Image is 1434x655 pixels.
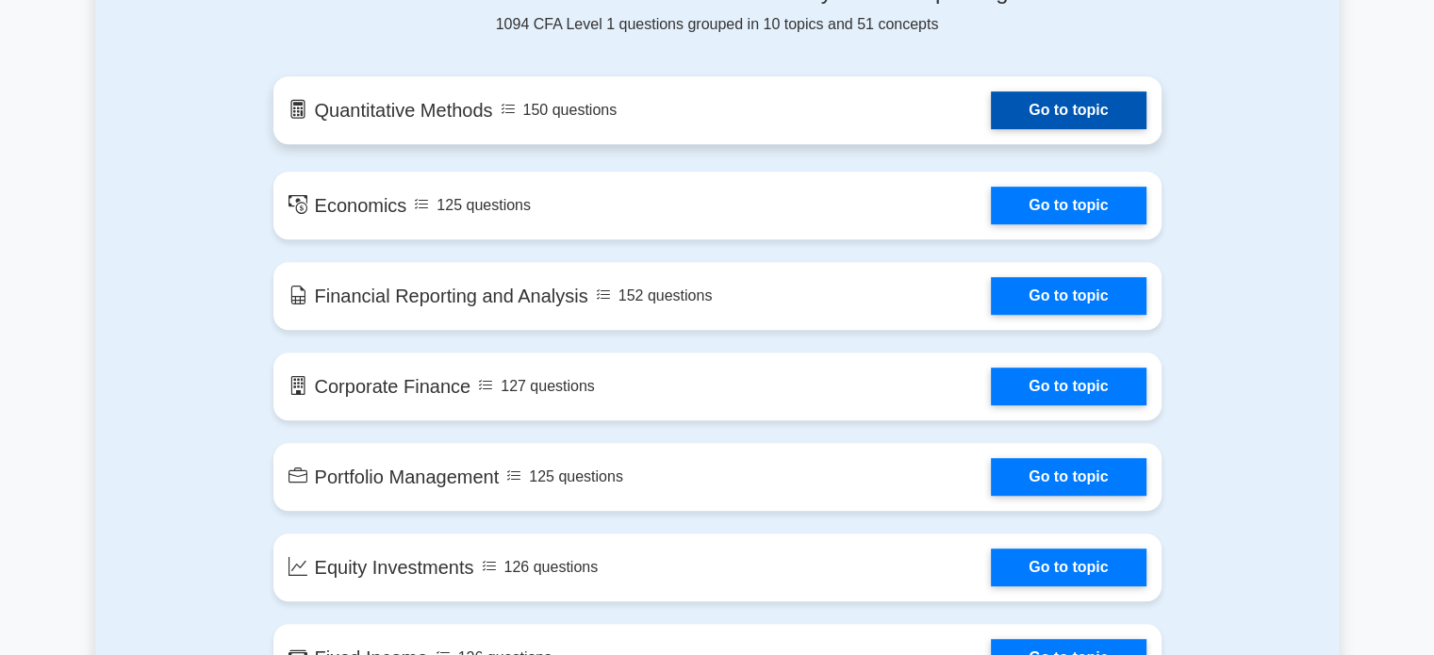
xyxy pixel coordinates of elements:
a: Go to topic [991,458,1146,496]
a: Go to topic [991,277,1146,315]
a: Go to topic [991,91,1146,129]
a: Go to topic [991,187,1146,224]
a: Go to topic [991,549,1146,586]
a: Go to topic [991,368,1146,405]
